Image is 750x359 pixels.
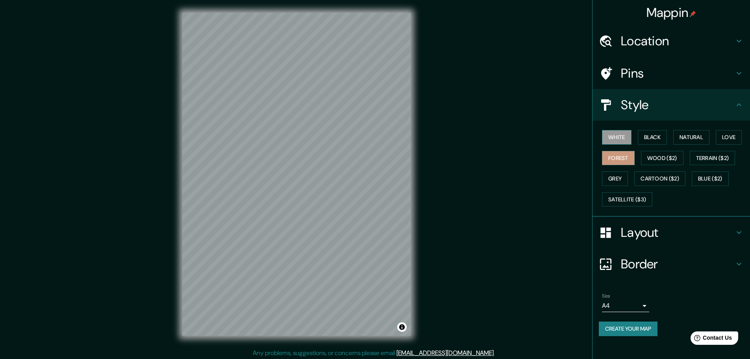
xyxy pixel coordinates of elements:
button: Blue ($2) [692,171,729,186]
button: Satellite ($3) [602,192,652,207]
button: Terrain ($2) [690,151,735,166]
button: Wood ($2) [641,151,683,166]
button: Toggle attribution [397,322,407,332]
button: Create your map [599,322,657,336]
button: Love [716,130,742,145]
div: Style [593,89,750,121]
h4: Border [621,256,734,272]
div: . [496,348,498,358]
p: Any problems, suggestions, or concerns please email . [253,348,495,358]
button: Cartoon ($2) [634,171,685,186]
div: Location [593,25,750,57]
div: A4 [602,299,649,312]
a: [EMAIL_ADDRESS][DOMAIN_NAME] [396,349,494,357]
button: Black [638,130,667,145]
button: Natural [673,130,709,145]
button: Forest [602,151,635,166]
div: . [495,348,496,358]
canvas: Map [182,13,411,336]
h4: Mappin [646,5,696,20]
div: Pins [593,58,750,89]
h4: Pins [621,65,734,81]
h4: Style [621,97,734,113]
button: White [602,130,631,145]
iframe: Help widget launcher [680,328,741,350]
h4: Layout [621,225,734,240]
button: Grey [602,171,628,186]
img: pin-icon.png [690,11,696,17]
h4: Location [621,33,734,49]
div: Border [593,248,750,280]
div: Layout [593,217,750,248]
label: Size [602,293,610,299]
